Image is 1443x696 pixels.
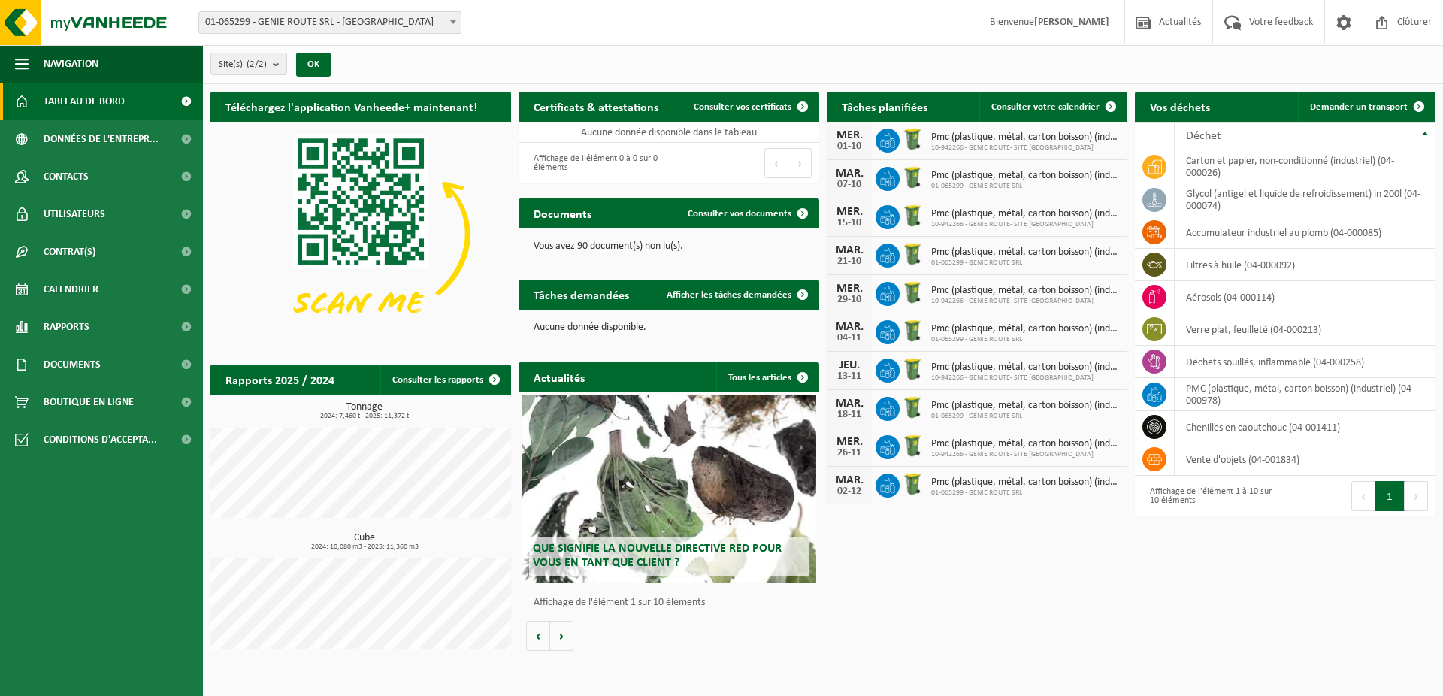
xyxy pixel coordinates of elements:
span: 10-942266 - GENIE ROUTE- SITE [GEOGRAPHIC_DATA] [931,144,1120,153]
span: Pmc (plastique, métal, carton boisson) (industriel) [931,132,1120,144]
div: 04-11 [834,333,864,343]
h2: Certificats & attestations [519,92,673,121]
a: Consulter les rapports [380,365,510,395]
div: MER. [834,206,864,218]
count: (2/2) [247,59,267,69]
h3: Tonnage [218,402,511,420]
span: Données de l'entrepr... [44,120,159,158]
span: Pmc (plastique, métal, carton boisson) (industriel) [931,477,1120,489]
span: Pmc (plastique, métal, carton boisson) (industriel) [931,323,1120,335]
p: Affichage de l'élément 1 sur 10 éléments [534,598,812,608]
h2: Actualités [519,362,600,392]
div: 07-10 [834,180,864,190]
div: 01-10 [834,141,864,152]
div: MAR. [834,168,864,180]
td: Aucune donnée disponible dans le tableau [519,122,819,143]
span: Pmc (plastique, métal, carton boisson) (industriel) [931,285,1120,297]
span: Afficher les tâches demandées [667,290,791,300]
div: 26-11 [834,448,864,458]
img: WB-0240-HPE-GN-50 [900,126,925,152]
span: Navigation [44,45,98,83]
button: Site(s)(2/2) [210,53,287,75]
span: Rapports [44,308,89,346]
img: WB-0240-HPE-GN-50 [900,280,925,305]
span: Contrat(s) [44,233,95,271]
div: Affichage de l'élément 0 à 0 sur 0 éléments [526,147,661,180]
td: déchets souillés, inflammable (04-000258) [1175,346,1435,378]
span: 01-065299 - GENIE ROUTE SRL [931,335,1120,344]
button: 1 [1375,481,1405,511]
img: WB-0240-HPE-GN-50 [900,395,925,420]
a: Consulter vos certificats [682,92,818,122]
td: filtres à huile (04-000092) [1175,249,1435,281]
p: Aucune donnée disponible. [534,322,804,333]
span: 01-065299 - GENIE ROUTE SRL [931,412,1120,421]
div: 18-11 [834,410,864,420]
button: Next [788,148,812,178]
span: 10-942266 - GENIE ROUTE- SITE [GEOGRAPHIC_DATA] [931,297,1120,306]
span: Pmc (plastique, métal, carton boisson) (industriel) [931,208,1120,220]
h3: Cube [218,533,511,551]
a: Que signifie la nouvelle directive RED pour vous en tant que client ? [522,395,816,583]
span: Pmc (plastique, métal, carton boisson) (industriel) [931,170,1120,182]
td: glycol (antigel et liquide de refroidissement) in 200l (04-000074) [1175,183,1435,216]
div: 21-10 [834,256,864,267]
a: Consulter votre calendrier [979,92,1126,122]
div: MER. [834,283,864,295]
button: Volgende [550,621,573,651]
td: accumulateur industriel au plomb (04-000085) [1175,216,1435,249]
span: Pmc (plastique, métal, carton boisson) (industriel) [931,400,1120,412]
td: carton et papier, non-conditionné (industriel) (04-000026) [1175,150,1435,183]
img: WB-0240-HPE-GN-50 [900,356,925,382]
div: 15-10 [834,218,864,228]
div: JEU. [834,359,864,371]
div: 13-11 [834,371,864,382]
span: Que signifie la nouvelle directive RED pour vous en tant que client ? [533,543,782,569]
button: Previous [764,148,788,178]
span: Pmc (plastique, métal, carton boisson) (industriel) [931,438,1120,450]
span: 10-942266 - GENIE ROUTE- SITE [GEOGRAPHIC_DATA] [931,450,1120,459]
span: Calendrier [44,271,98,308]
span: Tableau de bord [44,83,125,120]
span: Pmc (plastique, métal, carton boisson) (industriel) [931,247,1120,259]
img: WB-0240-HPE-GN-50 [900,165,925,190]
div: MER. [834,436,864,448]
button: Vorige [526,621,550,651]
div: MER. [834,129,864,141]
span: 2024: 7,460 t - 2025: 11,372 t [218,413,511,420]
h2: Rapports 2025 / 2024 [210,365,349,394]
img: WB-0240-HPE-GN-50 [900,433,925,458]
span: Consulter vos documents [688,209,791,219]
span: Conditions d'accepta... [44,421,157,458]
a: Tous les articles [716,362,818,392]
span: Documents [44,346,101,383]
img: WB-0240-HPE-GN-50 [900,241,925,267]
a: Afficher les tâches demandées [655,280,818,310]
td: PMC (plastique, métal, carton boisson) (industriel) (04-000978) [1175,378,1435,411]
span: 01-065299 - GENIE ROUTE SRL [931,182,1120,191]
h2: Documents [519,198,607,228]
div: MAR. [834,244,864,256]
span: 10-942266 - GENIE ROUTE- SITE [GEOGRAPHIC_DATA] [931,220,1120,229]
span: 2024: 10,080 m3 - 2025: 11,360 m3 [218,543,511,551]
button: Previous [1351,481,1375,511]
span: Contacts [44,158,89,195]
div: 29-10 [834,295,864,305]
span: 01-065299 - GENIE ROUTE SRL - FLEURUS [199,12,461,33]
span: Déchet [1186,130,1221,142]
h2: Tâches demandées [519,280,644,309]
div: 02-12 [834,486,864,497]
button: OK [296,53,331,77]
span: Boutique en ligne [44,383,134,421]
img: WB-0240-HPE-GN-50 [900,318,925,343]
span: Consulter vos certificats [694,102,791,112]
img: WB-0240-HPE-GN-50 [900,203,925,228]
h2: Tâches planifiées [827,92,942,121]
td: verre plat, feuilleté (04-000213) [1175,313,1435,346]
h2: Vos déchets [1135,92,1225,121]
p: Vous avez 90 document(s) non lu(s). [534,241,804,252]
span: 10-942266 - GENIE ROUTE- SITE [GEOGRAPHIC_DATA] [931,374,1120,383]
span: 01-065299 - GENIE ROUTE SRL [931,259,1120,268]
a: Consulter vos documents [676,198,818,228]
a: Demander un transport [1298,92,1434,122]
